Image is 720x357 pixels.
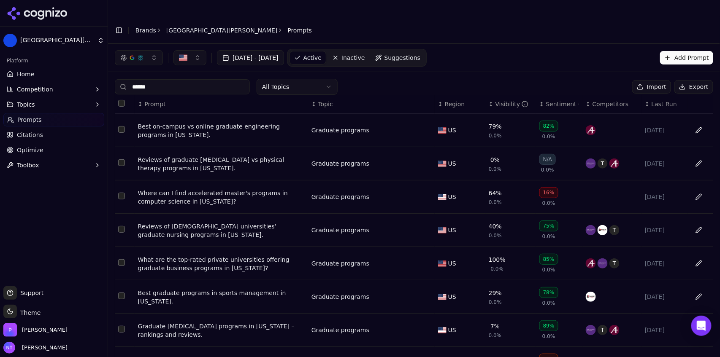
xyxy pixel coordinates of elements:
[448,293,456,301] span: US
[539,220,558,231] div: 75%
[539,100,579,108] div: ↕Sentiment
[438,161,447,167] img: US flag
[17,100,35,109] span: Topics
[542,233,555,240] span: 0.0%
[674,80,713,94] button: Export
[539,154,556,165] div: N/A
[308,95,435,114] th: Topic
[22,326,68,334] span: Perrill
[311,159,369,168] a: Graduate programs
[645,226,685,234] div: [DATE]
[118,193,125,199] button: Select row 3
[692,223,706,237] button: Edit in sheet
[692,290,706,303] button: Edit in sheet
[542,133,555,140] span: 0.0%
[542,200,555,207] span: 0.0%
[435,95,485,114] th: Region
[3,342,68,354] button: Open user button
[138,255,305,272] a: What are the top-rated private universities offering graduate business programs in [US_STATE]?
[645,326,685,334] div: [DATE]
[586,292,596,302] img: saint mary’s university of minnesota
[495,100,529,108] div: Visibility
[19,344,68,352] span: [PERSON_NAME]
[118,126,125,133] button: Select row 1
[582,95,642,114] th: Competitors
[287,26,312,35] span: Prompts
[118,293,125,299] button: Select row 6
[490,322,500,330] div: 7%
[138,122,305,139] a: Best on-campus vs online graduate engineering programs in [US_STATE].
[3,54,104,67] div: Platform
[135,95,308,114] th: Prompt
[542,333,555,340] span: 0.0%
[691,316,712,336] div: Open Intercom Messenger
[692,123,706,137] button: Edit in sheet
[489,332,502,339] span: 0.0%
[598,225,608,235] img: saint mary’s university of minnesota
[489,222,502,231] div: 40%
[311,126,369,134] a: Graduate programs
[438,194,447,200] img: US flag
[311,226,369,234] a: Graduate programs
[138,289,305,306] div: Best graduate programs in sports management in [US_STATE].
[3,323,68,337] button: Open organization switcher
[17,70,34,78] span: Home
[539,187,558,198] div: 16%
[645,100,685,108] div: ↕Last Run
[586,100,638,108] div: ↕Competitors
[17,115,42,124] span: Prompts
[118,226,125,233] button: Select row 4
[138,189,305,206] a: Where can I find accelerated master's programs in computer science in [US_STATE]?
[490,156,500,164] div: 0%
[438,294,447,300] img: US flag
[311,193,369,201] a: Graduate programs
[311,259,369,268] div: Graduate programs
[485,95,536,114] th: brandMentionRate
[645,259,685,268] div: [DATE]
[138,156,305,172] div: Reviews of graduate [MEDICAL_DATA] vs physical therapy programs in [US_STATE].
[645,193,685,201] div: [DATE]
[448,226,456,234] span: US
[135,27,156,34] a: Brands
[586,258,596,268] img: augsburg university
[541,166,554,173] span: 0.0%
[3,67,104,81] a: Home
[3,98,104,111] button: Topics
[318,100,333,108] span: Topic
[448,126,456,134] span: US
[448,193,456,201] span: US
[645,159,685,168] div: [DATE]
[642,95,688,114] th: Last Run
[692,157,706,170] button: Edit in sheet
[539,254,558,265] div: 85%
[448,259,456,268] span: US
[17,309,41,316] span: Theme
[438,100,482,108] div: ↕Region
[17,161,39,169] span: Toolbox
[371,51,425,64] a: Suggestions
[598,325,608,335] span: T
[586,325,596,335] img: st. catherine university
[609,325,620,335] img: augsburg university
[311,326,369,334] a: Graduate programs
[118,159,125,166] button: Select row 2
[290,51,326,64] a: Active
[118,326,125,333] button: Select row 7
[489,232,502,239] span: 0.0%
[692,190,706,204] button: Edit in sheet
[17,289,43,297] span: Support
[652,100,677,108] span: Last Run
[489,100,533,108] div: ↕Visibility
[536,95,582,114] th: sentiment
[438,127,447,134] img: US flag
[645,126,685,134] div: [DATE]
[598,158,608,169] span: T
[138,322,305,339] div: Graduate [MEDICAL_DATA] programs in [US_STATE] – rankings and reviews.
[179,54,187,62] img: US
[489,289,502,297] div: 29%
